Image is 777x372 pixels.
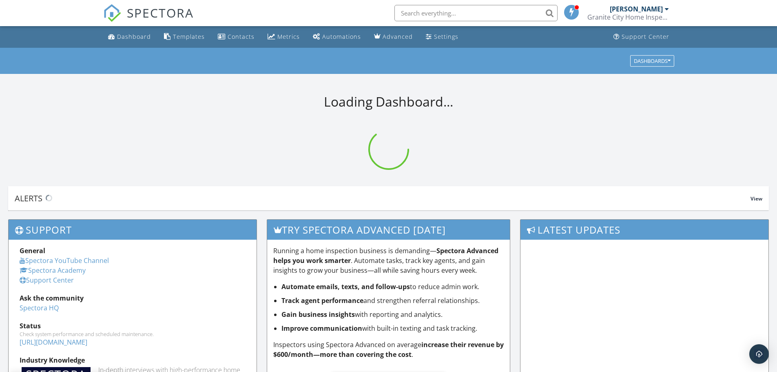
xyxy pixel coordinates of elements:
strong: Improve communication [281,324,362,333]
span: SPECTORA [127,4,194,21]
div: Contacts [228,33,255,40]
div: Open Intercom Messenger [749,344,769,364]
a: Contacts [215,29,258,45]
img: The Best Home Inspection Software - Spectora [103,4,121,22]
p: Inspectors using Spectora Advanced on average . [273,340,504,359]
a: Support Center [610,29,673,45]
div: Granite City Home Inspections LLC [587,13,669,21]
div: Templates [173,33,205,40]
input: Search everything... [394,5,558,21]
li: with reporting and analytics. [281,310,504,319]
div: Advanced [383,33,413,40]
a: Templates [161,29,208,45]
div: Status [20,321,246,331]
a: Spectora HQ [20,303,59,312]
strong: Track agent performance [281,296,363,305]
a: Advanced [371,29,416,45]
strong: increase their revenue by $600/month—more than covering the cost [273,340,504,359]
a: Settings [423,29,462,45]
div: Industry Knowledge [20,355,246,365]
div: Settings [434,33,458,40]
a: Support Center [20,276,74,285]
button: Dashboards [630,55,674,67]
a: Spectora YouTube Channel [20,256,109,265]
div: Automations [322,33,361,40]
a: Dashboard [105,29,154,45]
div: Alerts [15,193,750,204]
a: Spectora Academy [20,266,86,275]
strong: Gain business insights [281,310,355,319]
div: [PERSON_NAME] [610,5,663,13]
a: Metrics [264,29,303,45]
a: [URL][DOMAIN_NAME] [20,338,87,347]
h3: Latest Updates [520,220,768,240]
a: SPECTORA [103,11,194,28]
h3: Try spectora advanced [DATE] [267,220,510,240]
strong: Automate emails, texts, and follow-ups [281,282,410,291]
strong: Spectora Advanced helps you work smarter [273,246,498,265]
span: View [750,195,762,202]
div: Dashboards [634,58,671,64]
h3: Support [9,220,257,240]
div: Dashboard [117,33,151,40]
div: Ask the community [20,293,246,303]
div: Check system performance and scheduled maintenance. [20,331,246,337]
div: Metrics [277,33,300,40]
li: and strengthen referral relationships. [281,296,504,305]
a: Automations (Basic) [310,29,364,45]
li: with built-in texting and task tracking. [281,323,504,333]
div: Support Center [622,33,669,40]
strong: General [20,246,45,255]
li: to reduce admin work. [281,282,504,292]
p: Running a home inspection business is demanding— . Automate tasks, track key agents, and gain ins... [273,246,504,275]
